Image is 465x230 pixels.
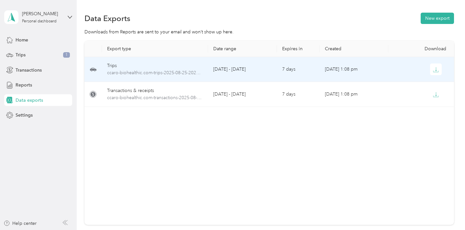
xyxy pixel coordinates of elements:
div: Downloads from Reports are sent to your email and won’t show up here. [84,29,454,35]
span: Trips [16,52,26,58]
td: 7 days [277,82,320,107]
span: ccaro-biohealthic.com-transactions-2025-08-25-2025-08-31.pdf [107,94,203,101]
span: 1 [63,52,70,58]
td: [DATE] 1:08 pm [320,82,388,107]
td: [DATE] - [DATE] [208,57,277,82]
div: [PERSON_NAME] [22,10,62,17]
th: Expires in [277,41,320,57]
span: Settings [16,112,33,119]
span: ccaro-biohealthic.com-trips-2025-08-25-2025-08-31.pdf [107,69,203,76]
th: Date range [208,41,277,57]
div: Trips [107,62,203,69]
span: Transactions [16,67,42,74]
td: 7 days [277,57,320,82]
span: Home [16,37,28,43]
th: Created [320,41,388,57]
th: Export type [102,41,208,57]
td: [DATE] 1:08 pm [320,57,388,82]
div: Download [393,46,452,52]
h1: Data Exports [84,15,130,22]
td: [DATE] - [DATE] [208,82,277,107]
span: Data exports [16,97,43,104]
div: Personal dashboard [22,19,57,23]
iframe: Everlance-gr Chat Button Frame [429,194,465,230]
div: Transactions & receipts [107,87,203,94]
span: Reports [16,82,32,88]
button: Help center [4,220,37,227]
button: New export [421,13,454,24]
